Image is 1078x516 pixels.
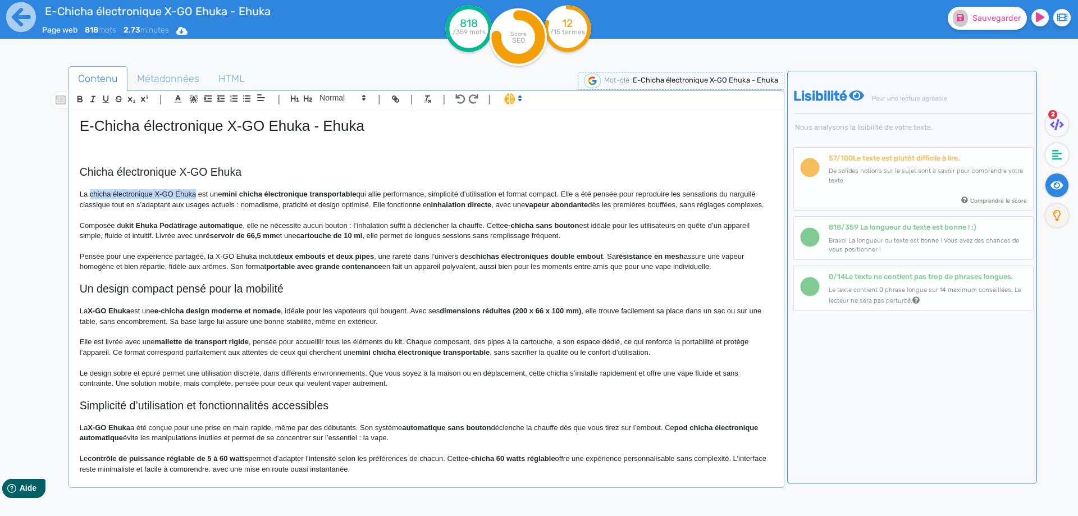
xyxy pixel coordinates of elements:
[970,197,1027,204] small: Comprendre le score
[85,25,98,35] b: 818
[253,91,269,104] span: Aligment
[402,423,491,432] strong: automatique sans bouton
[829,223,841,231] b: 818
[42,2,366,20] input: title
[829,272,845,281] span: /14
[512,36,525,44] tspan: SEO
[42,25,77,35] span: Page web
[80,399,773,412] h2: Simplicité d’utilisation et fonctionnalités accessibles
[793,88,1034,131] h4: Lisibilité
[209,66,254,92] a: HTML
[829,154,853,162] span: /100
[80,337,773,358] p: Elle est livrée avec une , pensée pour accueillir tous les éléments du kit. Chaque composant, des...
[829,272,1027,281] h6: Le texte ne contient pas trop de phrases longues.
[525,200,588,209] strong: vapeur abondante
[829,236,1027,255] p: Bravo! La longueur du texte est bonne ! Vous avez des chances de vous positionner !
[127,66,209,92] a: Métadonnées
[177,221,243,230] strong: tirage automatique
[57,9,74,18] span: Aide
[88,454,248,463] strong: contrôle de puissance réglable de 5 à 60 watts
[793,123,1034,131] span: Nous analysons la lisibilité de votre texte.
[604,76,633,84] span: Mot-clé :
[88,307,130,315] strong: X-GO Ehuka
[616,252,684,261] strong: résistance en mesh
[453,28,486,36] tspan: /359 mots
[563,17,573,30] tspan: 12
[154,337,249,346] strong: mallette de transport rigide
[68,66,127,92] a: Contenu
[209,63,254,94] span: HTML
[584,74,601,88] img: google-serp-logo.png
[85,25,116,35] span: mots
[442,92,445,107] span: |
[80,189,773,210] p: La chicha électronique X-GO Ehuka est une qui allie performance, simplicité d’utilisation et form...
[154,307,281,315] strong: e-chicha design moderne et nomade
[464,454,555,463] strong: e-chicha 60 watts réglable
[88,423,130,432] strong: X-GO Ehuka
[355,348,490,357] strong: mini chicha électronique transportable
[80,252,773,272] p: Pensée pour une expérience partagée, la X-GO Ehuka inclut , une rareté dans l’univers des . Sa as...
[488,92,491,107] span: |
[296,231,363,240] strong: cartouche de 10 ml
[870,95,947,102] span: Pour une lecture agréable
[80,423,773,444] p: La a été conçue pour une prise en main rapide, même par des débutants. Son système déclenche la c...
[125,221,173,230] strong: kit Ehuka Pod
[80,282,773,295] h2: Un design compact pensé pour la mobilité
[972,13,1021,23] span: Sauvegarder
[222,190,356,198] strong: mini chicha électronique transportable
[829,272,833,281] b: 0
[504,221,579,230] strong: e-chicha sans bouton
[829,286,1027,307] p: Le texte contient 0 phrase longue sur 14 maximum conseillées. Le lecteur ne sera pas perturbé.
[80,454,773,474] p: Le permet d’adapter l’intensité selon les préférences de chacun. Cette offre une expérience perso...
[276,252,374,261] strong: deux embouts et deux pipes
[80,306,773,327] p: La est une , idéale pour les vapoteurs qui bougent. Avec ses , elle trouve facilement sa place da...
[1048,110,1057,119] span: 2
[472,252,603,261] strong: chichas électroniques double embout
[80,221,773,241] p: Composée du à , elle ne nécessite aucun bouton : l’inhalation suffit à déclencher la chauffe. Cet...
[266,262,382,271] strong: portable avec grande contenance
[440,307,581,315] strong: dimensions réduites (200 x 66 x 100 mm)
[948,7,1027,30] button: Sauvegarder
[69,63,127,94] span: Contenu
[124,25,169,35] span: minutes
[159,92,162,107] span: |
[203,231,276,240] strong: réservoir de 66,5 mm
[80,166,773,179] h2: Chicha électronique X-GO Ehuka
[80,117,773,135] h1: E-Chicha électronique X-GO Ehuka - Ehuka
[80,368,773,389] p: Le design sobre et épuré permet une utilisation discrète, dans différents environnements. Que vou...
[277,92,280,107] span: |
[431,200,492,209] strong: inhalation directe
[124,25,140,35] b: 2.73
[510,30,527,38] tspan: Score
[499,92,526,106] span: I.Assistant
[829,154,1027,162] h6: Le texte est plutôt difficile à lire.
[550,28,585,36] tspan: /15 termes
[829,167,1027,186] p: De solides notions sur le sujet sont à savoir pour comprendre votre texte.
[378,92,381,107] span: |
[633,76,778,84] span: E-Chicha électronique X-GO Ehuka - Ehuka
[829,154,837,162] b: 57
[829,223,1027,231] h6: /359 La longueur du texte est bonne ! :)
[410,92,413,107] span: |
[128,63,208,94] span: Métadonnées
[460,17,478,30] tspan: 818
